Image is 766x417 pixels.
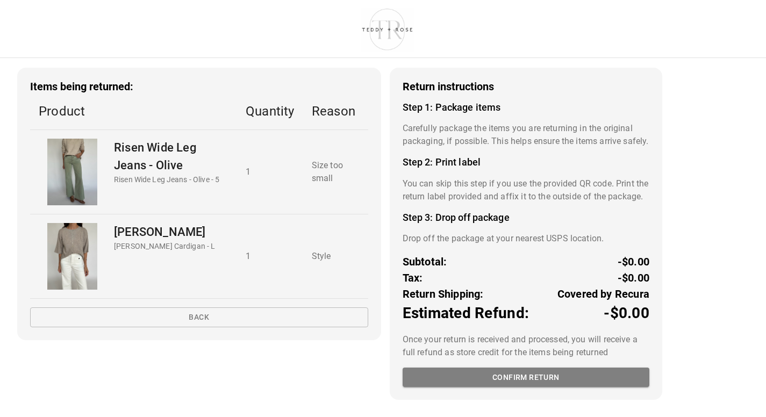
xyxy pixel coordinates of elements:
h4: Step 2: Print label [403,156,649,168]
img: shop-teddyrose.myshopify.com-d93983e8-e25b-478f-b32e-9430bef33fdd [357,6,418,52]
p: [PERSON_NAME] Cardigan - L [114,241,215,252]
p: You can skip this step if you use the provided QR code. Print the return label provided and affix... [403,177,649,203]
p: Return Shipping: [403,286,484,302]
p: Carefully package the items you are returning in the original packaging, if possible. This helps ... [403,122,649,148]
p: Estimated Refund: [403,302,529,325]
button: Confirm return [403,368,649,387]
p: Subtotal: [403,254,447,270]
p: -$0.00 [604,302,649,325]
p: Quantity [246,102,295,121]
p: -$0.00 [618,270,649,286]
h3: Return instructions [403,81,649,93]
p: Once your return is received and processed, you will receive a full refund as store credit for th... [403,333,649,359]
p: Product [39,102,228,121]
p: Covered by Recura [557,286,649,302]
h4: Step 1: Package items [403,102,649,113]
p: 1 [246,166,295,178]
p: Reason [312,102,360,121]
h4: Step 3: Drop off package [403,212,649,224]
button: Back [30,307,368,327]
p: [PERSON_NAME] [114,223,215,241]
p: Tax: [403,270,423,286]
p: Risen Wide Leg Jeans - Olive - 5 [114,174,228,185]
p: Drop off the package at your nearest USPS location. [403,232,649,245]
p: -$0.00 [618,254,649,270]
p: Risen Wide Leg Jeans - Olive [114,139,228,174]
p: Size too small [312,159,360,185]
p: 1 [246,250,295,263]
h3: Items being returned: [30,81,368,93]
p: Style [312,250,360,263]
